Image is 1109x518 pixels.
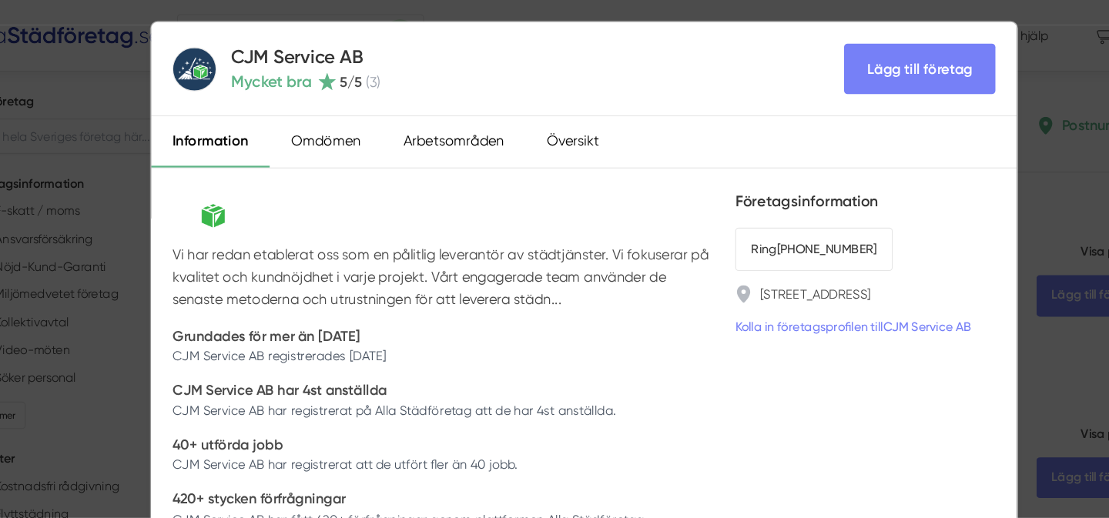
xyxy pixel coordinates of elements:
p: Vi har redan etablerat oss som en pålitlig leverantör av städtjänster. Vi fokuserar på kvalitet o... [196,212,668,270]
span: Mycket bra [247,60,317,82]
a: Ring[PHONE_NUMBER] [686,198,823,235]
span: 5 /5 [342,64,362,79]
p: Alla Städföretag har sammanslagit betyget 5.0 av 5 från flera källor på webben. [196,491,603,506]
p: 3st omdömen med betyget 5.0 av 5 [196,472,603,491]
p: CJM Service AB har fått 420+ förfrågningar genom plattformen Alla Städföretag. [196,444,609,460]
h4: CJM Service AB [247,38,377,60]
p: 40+ utförda jobb [196,377,497,396]
img: CJM Service AB logotyp [196,165,304,199]
p: Grundades för mer än [DATE] [196,282,383,302]
p: 420+ stycken förfrågningar [196,424,609,443]
p: CJM Service AB har registrerat på Alla Städföretag att de har 4st anställda. [196,349,582,365]
img: CJM Service AB favikon [196,41,235,79]
h5: Företagsinformation [686,165,913,185]
a: Kolla in företagsprofilen tillCJM Service AB [686,276,892,292]
p: CJM Service AB registrerades [DATE] [196,302,383,317]
span: ( 3 ) [365,64,377,79]
p: CJM Service AB har 4st anställda [196,329,582,349]
: Lägg till företag [781,38,913,82]
div: Översikt [504,101,586,145]
div: Omdömen [281,101,379,145]
a: [STREET_ADDRESS] [708,248,804,263]
div: Arbetsområden [379,101,504,145]
p: CJM Service AB har registrerat att de utfört fler än 40 jobb. [196,396,497,412]
div: Information [178,101,281,145]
